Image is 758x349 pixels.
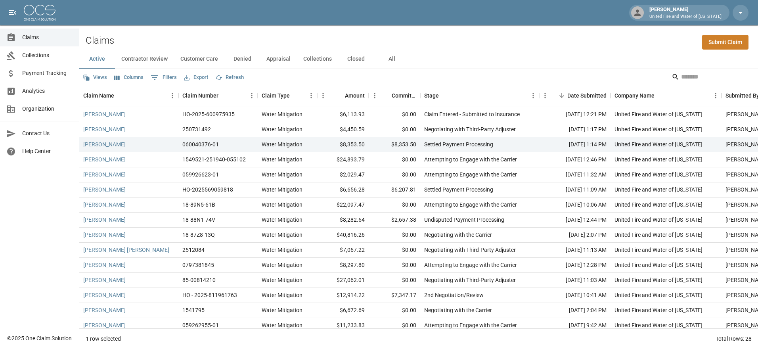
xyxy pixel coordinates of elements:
[369,273,420,288] div: $0.00
[424,201,517,209] div: Attempting to Engage with the Carrier
[369,198,420,213] div: $0.00
[83,246,169,254] a: [PERSON_NAME] [PERSON_NAME]
[424,306,492,314] div: Negotiating with the Carrier
[539,198,611,213] div: [DATE] 10:06 AM
[290,90,301,101] button: Sort
[539,318,611,333] div: [DATE] 9:42 AM
[262,171,302,178] div: Water Mitigation
[614,84,655,107] div: Company Name
[262,186,302,194] div: Water Mitigation
[334,90,345,101] button: Sort
[22,51,73,59] span: Collections
[262,201,302,209] div: Water Mitigation
[83,186,126,194] a: [PERSON_NAME]
[369,84,420,107] div: Committed Amount
[539,122,611,137] div: [DATE] 1:17 PM
[614,110,702,118] div: United Fire and Water of Louisiana
[317,84,369,107] div: Amount
[83,276,126,284] a: [PERSON_NAME]
[22,69,73,77] span: Payment Tracking
[317,228,369,243] div: $40,816.26
[258,84,317,107] div: Claim Type
[297,50,338,69] button: Collections
[539,273,611,288] div: [DATE] 11:03 AM
[424,261,517,269] div: Attempting to Engage with the Carrier
[614,261,702,269] div: United Fire and Water of Louisiana
[527,90,539,102] button: Menu
[369,107,420,122] div: $0.00
[182,276,216,284] div: 85-00814210
[182,71,210,84] button: Export
[369,137,420,152] div: $8,353.50
[83,84,114,107] div: Claim Name
[539,228,611,243] div: [DATE] 2:07 PM
[424,171,517,178] div: Attempting to Engage with the Carrier
[614,306,702,314] div: United Fire and Water of Louisiana
[614,171,702,178] div: United Fire and Water of Louisiana
[317,303,369,318] div: $6,672.69
[655,90,666,101] button: Sort
[317,122,369,137] div: $4,450.59
[260,50,297,69] button: Appraisal
[317,273,369,288] div: $27,062.01
[83,110,126,118] a: [PERSON_NAME]
[182,261,214,269] div: 0797381845
[83,155,126,163] a: [PERSON_NAME]
[424,125,516,133] div: Negotiating with Third-Party Adjuster
[22,33,73,42] span: Claims
[567,84,607,107] div: Date Submitted
[182,171,219,178] div: 059926623-01
[79,84,178,107] div: Claim Name
[614,246,702,254] div: United Fire and Water of Louisiana
[83,321,126,329] a: [PERSON_NAME]
[83,261,126,269] a: [PERSON_NAME]
[317,182,369,198] div: $6,656.28
[716,335,752,343] div: Total Rows: 28
[381,90,392,101] button: Sort
[539,303,611,318] div: [DATE] 2:04 PM
[22,87,73,95] span: Analytics
[614,201,702,209] div: United Fire and Water of Louisiana
[182,201,215,209] div: 18-89N5-61B
[174,50,224,69] button: Customer Care
[369,288,420,303] div: $7,347.17
[338,50,374,69] button: Closed
[182,140,219,148] div: 060040376-01
[182,231,215,239] div: 18-87Z8-13Q
[369,182,420,198] div: $6,207.81
[262,84,290,107] div: Claim Type
[369,167,420,182] div: $0.00
[369,258,420,273] div: $0.00
[556,90,567,101] button: Sort
[317,107,369,122] div: $6,113.93
[22,105,73,113] span: Organization
[392,84,416,107] div: Committed Amount
[539,258,611,273] div: [DATE] 12:28 PM
[374,50,410,69] button: All
[24,5,56,21] img: ocs-logo-white-transparent.png
[317,318,369,333] div: $11,233.83
[424,84,439,107] div: Stage
[539,152,611,167] div: [DATE] 12:46 PM
[182,246,205,254] div: 2512084
[178,84,258,107] div: Claim Number
[83,231,126,239] a: [PERSON_NAME]
[115,50,174,69] button: Contractor Review
[424,155,517,163] div: Attempting to Engage with the Carrier
[83,140,126,148] a: [PERSON_NAME]
[424,291,484,299] div: 2nd Negotiation/Review
[182,306,205,314] div: 1541795
[614,231,702,239] div: United Fire and Water of Louisiana
[614,321,702,329] div: United Fire and Water of Louisiana
[262,216,302,224] div: Water Mitigation
[182,125,211,133] div: 250731492
[83,306,126,314] a: [PERSON_NAME]
[539,90,551,102] button: Menu
[539,213,611,228] div: [DATE] 12:44 PM
[83,291,126,299] a: [PERSON_NAME]
[614,140,702,148] div: United Fire and Water of Louisiana
[182,291,237,299] div: HO - 2025-811961763
[182,155,246,163] div: 1549521-251940-055102
[646,6,725,20] div: [PERSON_NAME]
[702,35,748,50] a: Submit Claim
